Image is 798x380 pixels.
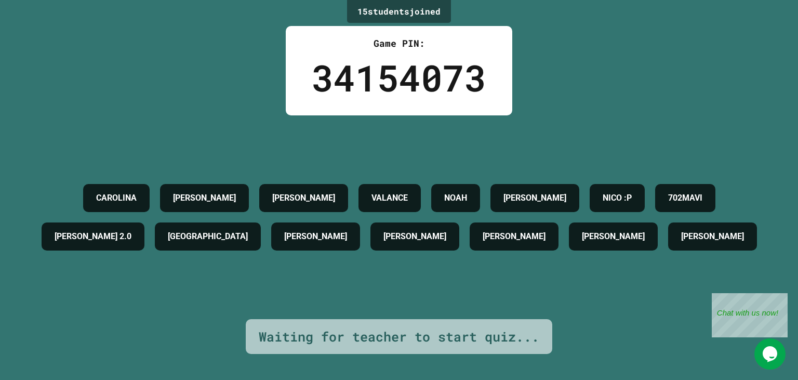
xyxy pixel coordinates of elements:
h4: [PERSON_NAME] [681,230,744,243]
h4: 702MAVI [668,192,702,204]
h4: [GEOGRAPHIC_DATA] [168,230,248,243]
h4: NOAH [444,192,467,204]
iframe: chat widget [754,338,788,370]
h4: [PERSON_NAME] [173,192,236,204]
h4: VALANCE [371,192,408,204]
h4: [PERSON_NAME] [284,230,347,243]
h4: NICO :P [603,192,632,204]
div: Waiting for teacher to start quiz... [259,327,539,347]
h4: [PERSON_NAME] [483,230,546,243]
iframe: chat widget [712,293,788,337]
div: Game PIN: [312,36,486,50]
div: 34154073 [312,50,486,105]
h4: [PERSON_NAME] [503,192,566,204]
h4: [PERSON_NAME] 2.0 [55,230,131,243]
h4: [PERSON_NAME] [383,230,446,243]
h4: [PERSON_NAME] [582,230,645,243]
h4: CAROLINA [96,192,137,204]
h4: [PERSON_NAME] [272,192,335,204]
